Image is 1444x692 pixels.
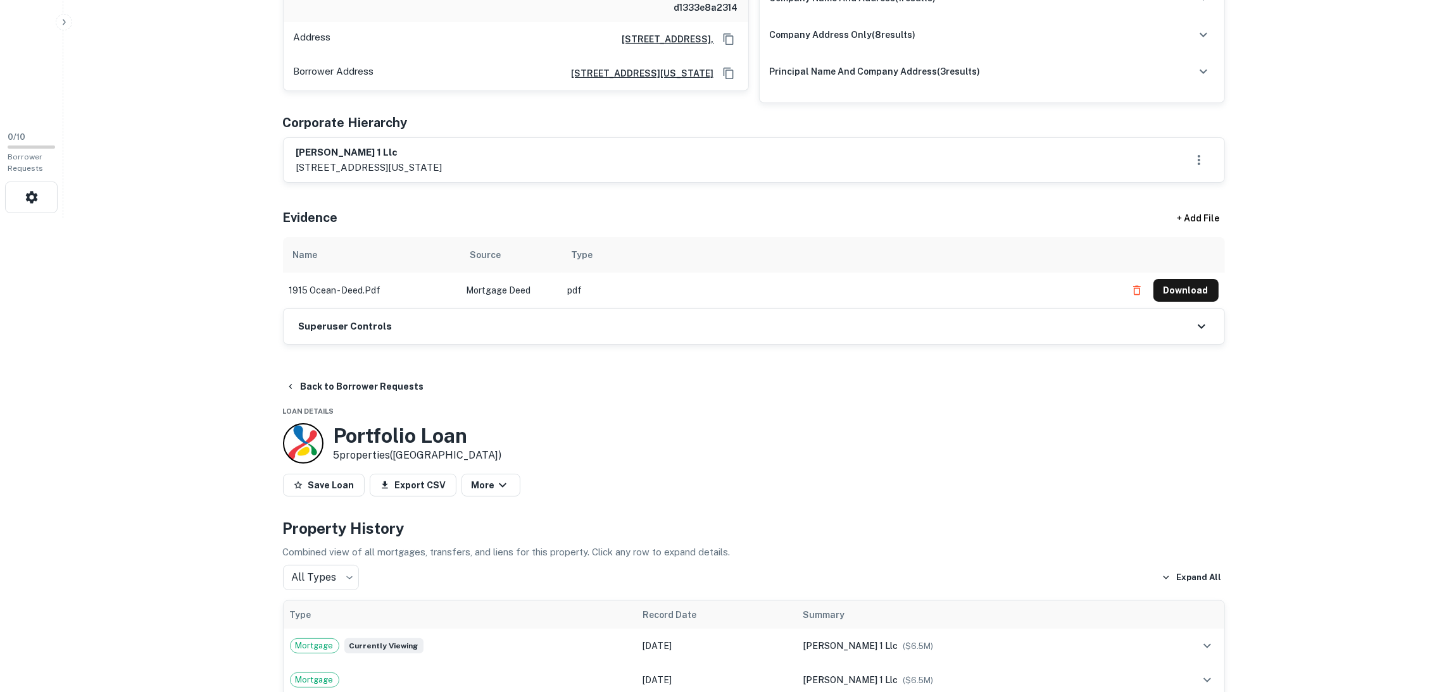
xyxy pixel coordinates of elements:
[903,676,933,685] span: ($ 6.5M )
[1154,207,1243,230] div: + Add File
[572,247,593,263] div: Type
[460,273,562,308] td: Mortgage Deed
[636,601,796,629] th: Record Date
[299,319,392,334] h6: Superuser Controls
[903,641,933,651] span: ($ 6.5M )
[370,474,456,497] button: Export CSV
[283,474,365,497] button: Save Loan
[562,237,1119,273] th: Type
[1196,669,1218,691] button: expand row
[294,64,374,83] p: Borrower Address
[562,273,1119,308] td: pdf
[291,674,339,686] span: Mortgage
[612,32,714,46] a: [STREET_ADDRESS],
[770,65,981,78] h6: principal name and company address ( 3 results)
[1158,568,1225,587] button: Expand All
[283,208,338,227] h5: Evidence
[283,237,1225,308] div: scrollable content
[1153,279,1219,302] button: Download
[296,145,443,160] h6: [PERSON_NAME] 1 llc
[344,638,424,653] span: Currently viewing
[291,639,339,652] span: Mortgage
[636,629,796,663] td: [DATE]
[803,675,898,685] span: [PERSON_NAME] 1 llc
[283,565,359,590] div: All Types
[283,545,1225,560] p: Combined view of all mortgages, transfers, and liens for this property. Click any row to expand d...
[334,424,502,448] h3: Portfolio Loan
[461,474,520,497] button: More
[770,28,916,42] h6: company address only ( 8 results)
[1381,591,1444,652] iframe: Chat Widget
[283,237,460,273] th: Name
[283,517,1225,540] h4: Property History
[470,247,501,263] div: Source
[796,601,1141,629] th: Summary
[283,407,334,415] span: Loan Details
[280,375,429,398] button: Back to Borrower Requests
[8,152,43,173] span: Borrower Requests
[562,66,714,80] a: [STREET_ADDRESS][US_STATE]
[294,30,331,49] p: Address
[719,30,738,49] button: Copy Address
[803,641,898,651] span: [PERSON_NAME] 1 llc
[719,64,738,83] button: Copy Address
[283,273,460,308] td: 1915 ocean - deed.pdf
[1126,280,1148,300] button: Delete file
[334,448,502,463] p: 5 properties ([GEOGRAPHIC_DATA])
[8,132,25,142] span: 0 / 10
[460,237,562,273] th: Source
[293,247,318,263] div: Name
[296,160,443,175] p: [STREET_ADDRESS][US_STATE]
[284,601,636,629] th: Type
[283,113,408,132] h5: Corporate Hierarchy
[1196,635,1218,657] button: expand row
